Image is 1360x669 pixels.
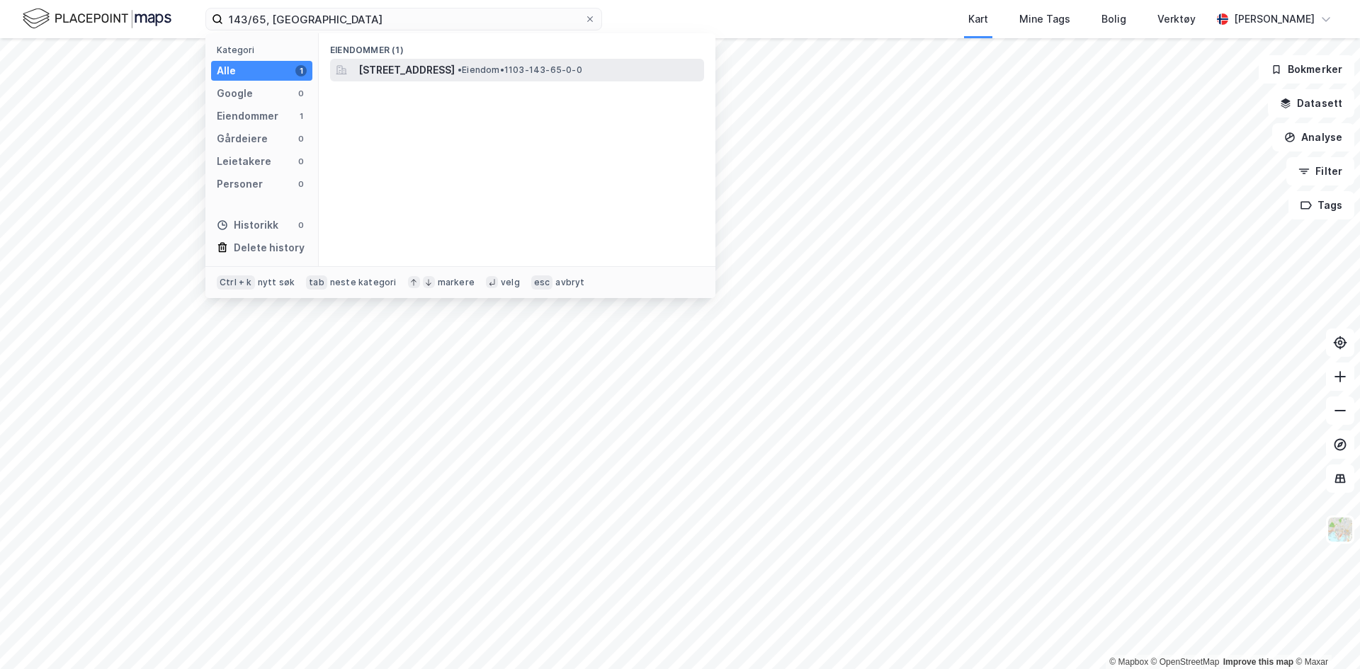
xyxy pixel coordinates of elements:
span: • [458,64,462,75]
div: Kart [968,11,988,28]
button: Tags [1288,191,1354,219]
div: Alle [217,62,236,79]
div: avbryt [555,277,584,288]
div: Eiendommer [217,108,278,125]
div: 1 [295,65,307,76]
div: [PERSON_NAME] [1234,11,1315,28]
div: Google [217,85,253,102]
a: Mapbox [1109,657,1148,667]
span: [STREET_ADDRESS] [358,62,455,79]
div: Gårdeiere [217,130,268,147]
div: neste kategori [330,277,397,288]
div: 1 [295,110,307,122]
div: esc [531,275,553,290]
div: Bolig [1101,11,1126,28]
div: Personer [217,176,263,193]
span: Eiendom • 1103-143-65-0-0 [458,64,582,76]
a: Improve this map [1223,657,1293,667]
div: Kategori [217,45,312,55]
button: Datasett [1268,89,1354,118]
button: Filter [1286,157,1354,185]
div: Kontrollprogram for chat [1289,601,1360,669]
button: Analyse [1272,123,1354,151]
div: velg [501,277,520,288]
div: Eiendommer (1) [319,33,715,59]
div: Verktøy [1157,11,1196,28]
div: Historikk [217,217,278,234]
a: OpenStreetMap [1151,657,1220,667]
button: Bokmerker [1259,55,1354,84]
div: Mine Tags [1019,11,1070,28]
img: logo.f888ab2527a4732fd821a326f86c7f29.svg [23,6,171,31]
div: 0 [295,88,307,99]
div: Leietakere [217,153,271,170]
img: Z [1327,516,1354,543]
div: 0 [295,219,307,231]
div: markere [438,277,475,288]
div: 0 [295,156,307,167]
iframe: Chat Widget [1289,601,1360,669]
input: Søk på adresse, matrikkel, gårdeiere, leietakere eller personer [223,8,584,30]
div: Ctrl + k [217,275,255,290]
div: tab [306,275,327,290]
div: 0 [295,178,307,190]
div: Delete history [234,239,305,256]
div: nytt søk [258,277,295,288]
div: 0 [295,133,307,144]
